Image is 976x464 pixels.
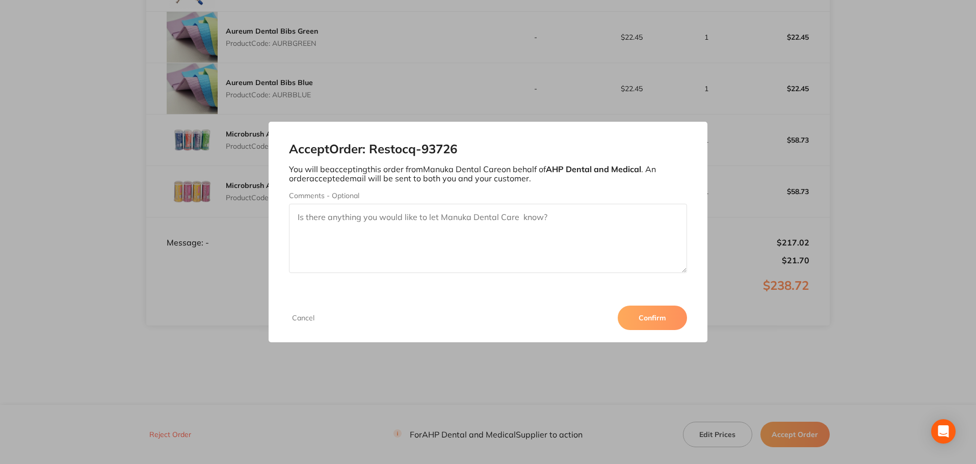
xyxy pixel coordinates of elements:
[289,165,688,183] p: You will be accepting this order from Manuka Dental Care on behalf of . An order accepted email w...
[289,313,318,322] button: Cancel
[546,164,641,174] b: AHP Dental and Medical
[289,192,688,200] label: Comments - Optional
[931,419,956,444] div: Open Intercom Messenger
[289,142,688,156] h2: Accept Order: Restocq- 93726
[618,306,687,330] button: Confirm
